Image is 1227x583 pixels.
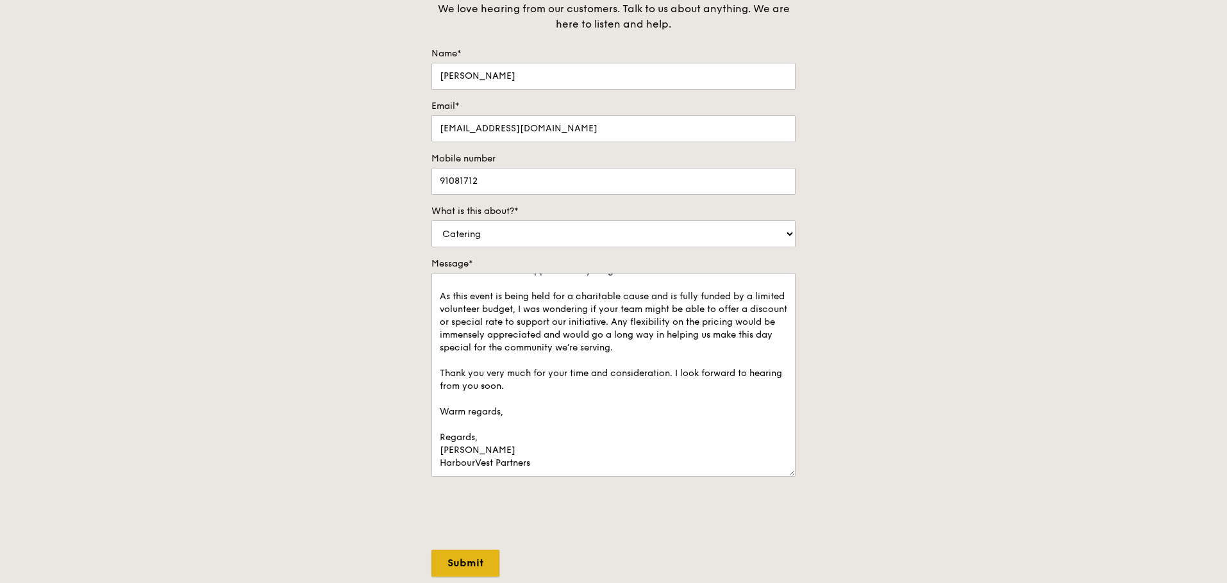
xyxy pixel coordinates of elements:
iframe: reCAPTCHA [431,489,626,539]
label: Mobile number [431,152,796,165]
label: What is this about?* [431,205,796,218]
label: Name* [431,47,796,60]
label: Message* [431,258,796,270]
div: We love hearing from our customers. Talk to us about anything. We are here to listen and help. [431,1,796,32]
input: Submit [431,550,499,577]
label: Email* [431,100,796,113]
